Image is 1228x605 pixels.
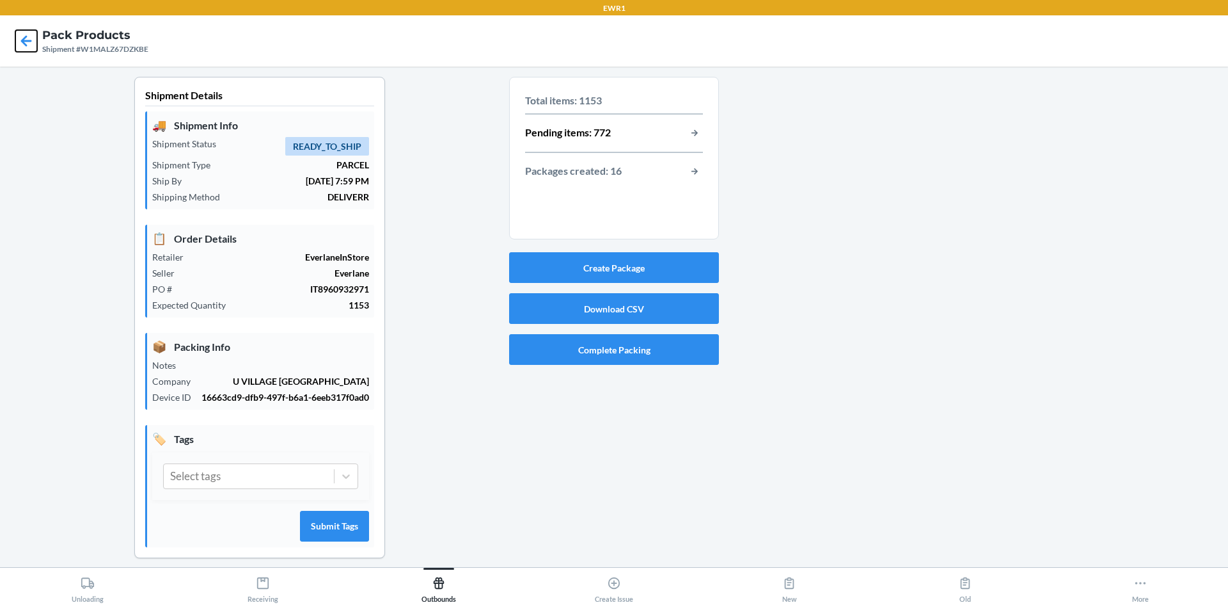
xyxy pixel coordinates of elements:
[152,230,369,247] p: Order Details
[152,359,186,372] p: Notes
[145,88,374,106] p: Shipment Details
[300,511,369,542] button: Submit Tags
[72,571,104,603] div: Unloading
[152,391,201,404] p: Device ID
[152,430,369,448] p: Tags
[230,190,369,204] p: DELIVERR
[421,571,456,603] div: Outbounds
[595,571,633,603] div: Create Issue
[248,571,278,603] div: Receiving
[1053,568,1228,603] button: More
[201,375,369,388] p: U VILLAGE [GEOGRAPHIC_DATA]
[221,158,369,172] p: PARCEL
[152,282,182,296] p: PO #
[152,117,166,134] span: 🚚
[686,125,703,141] button: button-view-pending-items
[509,334,719,365] button: Complete Packing
[877,568,1052,603] button: Old
[1132,571,1149,603] div: More
[175,568,350,603] button: Receiving
[686,163,703,180] button: button-view-packages-created
[170,468,221,485] div: Select tags
[702,568,877,603] button: New
[152,375,201,388] p: Company
[525,163,622,180] p: Packages created: 16
[152,298,236,312] p: Expected Quantity
[509,252,719,283] button: Create Package
[152,430,166,448] span: 🏷️
[525,93,703,108] p: Total items: 1153
[192,174,369,188] p: [DATE] 7:59 PM
[152,137,226,150] p: Shipment Status
[152,158,221,172] p: Shipment Type
[152,250,194,264] p: Retailer
[152,266,185,280] p: Seller
[152,338,369,355] p: Packing Info
[603,3,626,14] p: EWR1
[201,391,369,404] p: 16663cd9-dfb9-497f-b6a1-6eeb317f0ad0
[525,125,611,141] p: Pending items: 772
[236,298,369,312] p: 1153
[182,282,369,296] p: IT8960932971
[285,137,369,156] span: READY_TO_SHIP
[185,266,369,280] p: Everlane
[782,571,797,603] div: New
[351,568,526,603] button: Outbounds
[194,250,369,264] p: EverlaneInStore
[152,117,369,134] p: Shipment Info
[152,174,192,188] p: Ship By
[42,27,148,44] h4: Pack Products
[152,230,166,247] span: 📋
[42,44,148,55] div: Shipment #W1MALZ67DZKBE
[958,571,972,603] div: Old
[152,190,230,204] p: Shipping Method
[509,293,719,324] button: Download CSV
[152,338,166,355] span: 📦
[526,568,702,603] button: Create Issue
